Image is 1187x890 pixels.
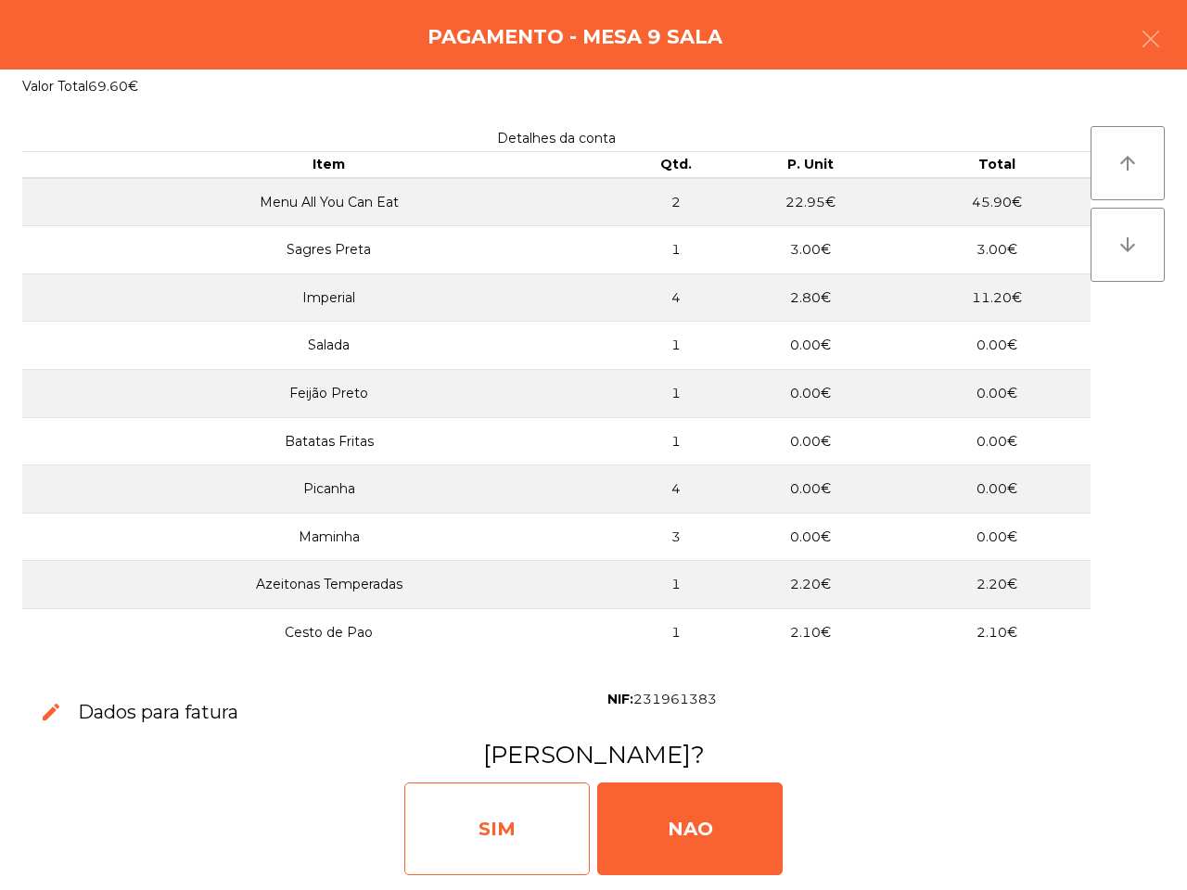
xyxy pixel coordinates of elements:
[635,608,717,656] td: 1
[635,226,717,274] td: 1
[635,273,717,322] td: 4
[1091,126,1165,200] button: arrow_upward
[635,178,717,226] td: 2
[904,608,1091,656] td: 2.10€
[904,465,1091,514] td: 0.00€
[22,465,635,514] td: Picanha
[22,370,635,418] td: Feijão Preto
[497,130,616,146] span: Detalhes da conta
[88,78,138,95] span: 69.60€
[717,322,903,370] td: 0.00€
[717,273,903,322] td: 2.80€
[22,226,635,274] td: Sagres Preta
[717,561,903,609] td: 2.20€
[635,370,717,418] td: 1
[717,178,903,226] td: 22.95€
[904,417,1091,465] td: 0.00€
[635,152,717,178] th: Qtd.
[22,608,635,656] td: Cesto de Pao
[635,465,717,514] td: 4
[635,322,717,370] td: 1
[22,513,635,561] td: Maminha
[717,513,903,561] td: 0.00€
[1117,152,1139,174] i: arrow_upward
[1117,234,1139,256] i: arrow_downward
[717,152,903,178] th: P. Unit
[904,322,1091,370] td: 0.00€
[22,78,88,95] span: Valor Total
[597,782,783,875] div: NAO
[607,691,633,707] span: NIF:
[21,738,1166,771] h3: [PERSON_NAME]?
[635,513,717,561] td: 3
[717,226,903,274] td: 3.00€
[404,782,590,875] div: SIM
[633,691,717,707] span: 231961383
[22,561,635,609] td: Azeitonas Temperadas
[904,273,1091,322] td: 11.20€
[904,513,1091,561] td: 0.00€
[904,370,1091,418] td: 0.00€
[1091,208,1165,282] button: arrow_downward
[904,178,1091,226] td: 45.90€
[635,561,717,609] td: 1
[635,417,717,465] td: 1
[22,417,635,465] td: Batatas Fritas
[22,322,635,370] td: Salada
[40,701,62,723] span: edit
[25,686,78,739] button: edit
[904,152,1091,178] th: Total
[904,226,1091,274] td: 3.00€
[717,608,903,656] td: 2.10€
[717,417,903,465] td: 0.00€
[717,465,903,514] td: 0.00€
[428,23,722,51] h4: Pagamento - Mesa 9 Sala
[22,152,635,178] th: Item
[22,178,635,226] td: Menu All You Can Eat
[78,699,238,725] h3: Dados para fatura
[22,273,635,322] td: Imperial
[904,561,1091,609] td: 2.20€
[717,370,903,418] td: 0.00€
